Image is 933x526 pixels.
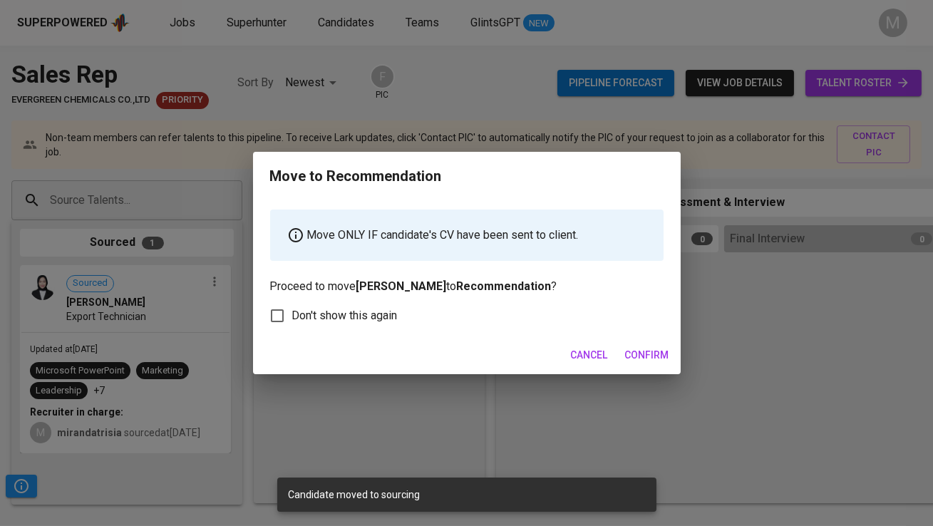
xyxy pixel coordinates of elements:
[356,279,447,293] b: [PERSON_NAME]
[270,166,442,187] div: Move to Recommendation
[292,307,398,324] span: Don't show this again
[619,342,675,368] button: Confirm
[270,210,664,261] div: Move ONLY IF candidate's CV have been sent to client.
[625,346,669,364] span: Confirm
[565,342,614,368] button: Cancel
[270,210,664,295] p: Proceed to move to ?
[289,488,645,502] div: Candidate moved to sourcing
[571,346,608,364] span: Cancel
[457,279,552,293] b: Recommendation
